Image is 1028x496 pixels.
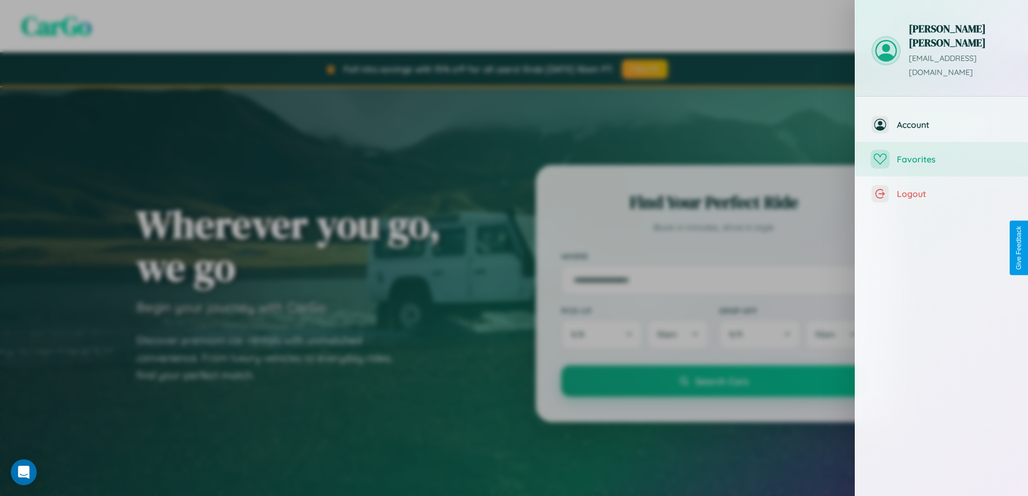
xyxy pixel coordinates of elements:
p: [EMAIL_ADDRESS][DOMAIN_NAME] [909,52,1012,80]
h3: [PERSON_NAME] [PERSON_NAME] [909,22,1012,50]
button: Logout [855,176,1028,211]
span: Favorites [897,154,1012,165]
div: Open Intercom Messenger [11,459,37,485]
button: Favorites [855,142,1028,176]
span: Logout [897,188,1012,199]
button: Account [855,107,1028,142]
span: Account [897,119,1012,130]
div: Give Feedback [1015,226,1023,270]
